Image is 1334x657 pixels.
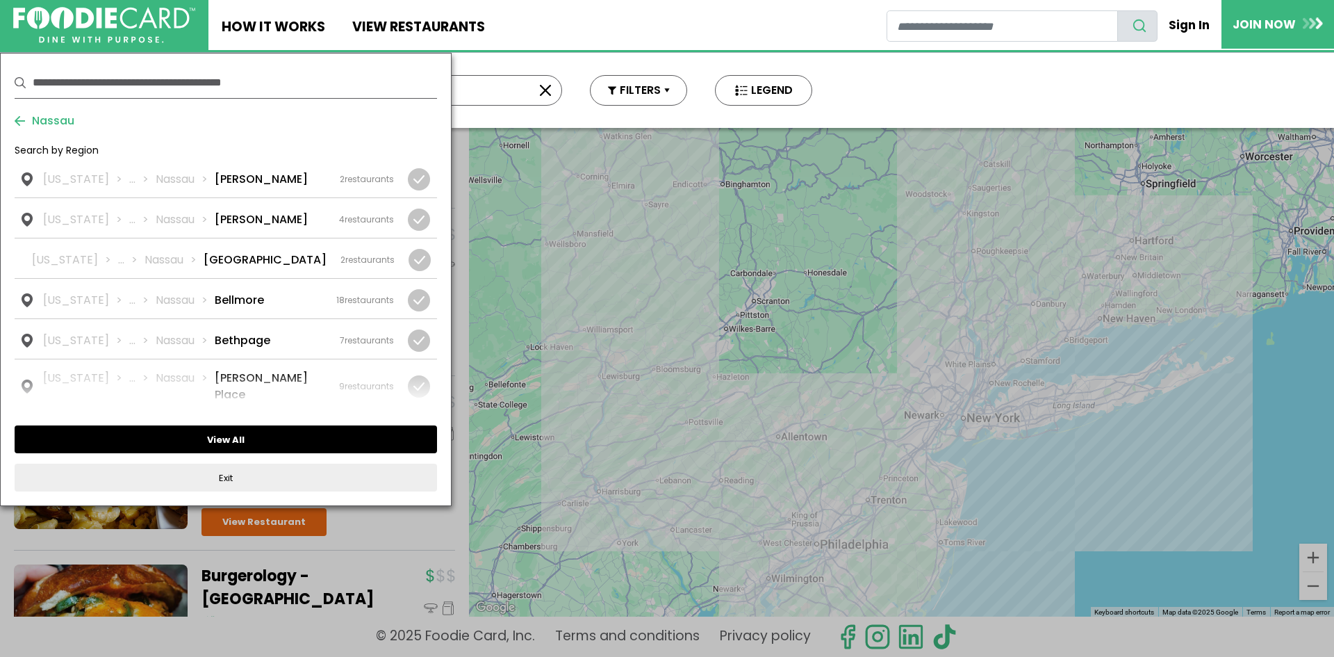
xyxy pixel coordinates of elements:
[887,10,1118,42] input: restaurant search
[156,292,215,309] li: Nassau
[215,332,270,349] li: Bethpage
[43,171,129,188] li: [US_STATE]
[339,213,345,225] span: 4
[340,254,345,266] span: 2
[118,252,145,268] li: ...
[129,370,156,403] li: ...
[1158,10,1221,40] a: Sign In
[340,334,394,347] div: restaurants
[43,292,129,309] li: [US_STATE]
[129,332,156,349] li: ...
[129,171,156,188] li: ...
[339,213,394,226] div: restaurants
[15,113,74,129] button: Nassau
[340,254,395,266] div: restaurants
[15,238,437,278] a: [US_STATE] ... Nassau [GEOGRAPHIC_DATA] 2restaurants
[336,294,345,306] span: 18
[15,359,437,410] a: [US_STATE] ... Nassau [PERSON_NAME] Place 9restaurants
[15,143,437,168] div: Search by Region
[15,464,437,492] button: Exit
[15,279,437,318] a: [US_STATE] ... Nassau Bellmore 18restaurants
[215,292,264,309] li: Bellmore
[204,252,327,268] li: [GEOGRAPHIC_DATA]
[15,319,437,359] a: [US_STATE] ... Nassau Bethpage 7restaurants
[339,380,394,393] div: restaurants
[715,75,812,106] button: LEGEND
[215,370,325,403] li: [PERSON_NAME] Place
[340,173,345,185] span: 2
[43,211,129,228] li: [US_STATE]
[215,211,308,228] li: [PERSON_NAME]
[336,294,394,307] div: restaurants
[13,7,195,44] img: FoodieCard; Eat, Drink, Save, Donate
[156,211,215,228] li: Nassau
[1117,10,1158,42] button: search
[15,198,437,238] a: [US_STATE] ... Nassau [PERSON_NAME] 4restaurants
[15,168,437,197] a: [US_STATE] ... Nassau [PERSON_NAME] 2restaurants
[129,211,156,228] li: ...
[339,380,345,392] span: 9
[156,370,215,403] li: Nassau
[32,252,118,268] li: [US_STATE]
[215,171,308,188] li: [PERSON_NAME]
[15,425,437,453] button: View All
[340,173,394,186] div: restaurants
[156,332,215,349] li: Nassau
[145,252,204,268] li: Nassau
[340,334,345,346] span: 7
[129,292,156,309] li: ...
[590,75,687,106] button: FILTERS
[25,113,74,129] span: Nassau
[156,171,215,188] li: Nassau
[43,370,129,403] li: [US_STATE]
[43,332,129,349] li: [US_STATE]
